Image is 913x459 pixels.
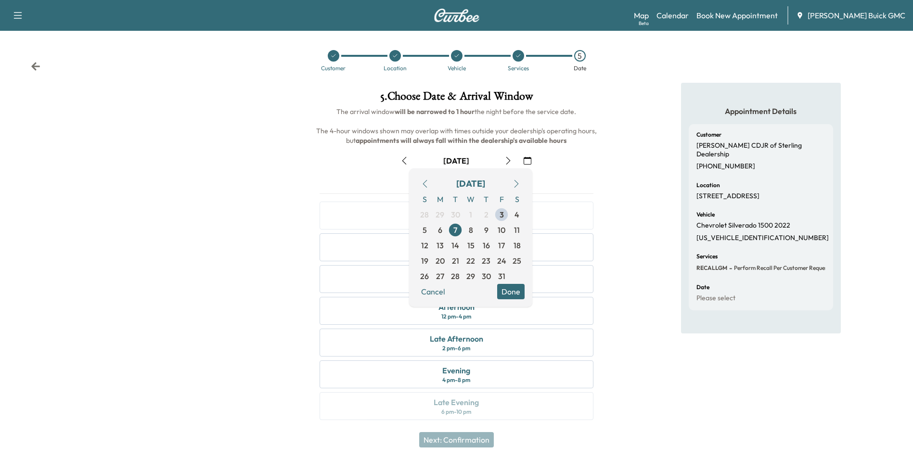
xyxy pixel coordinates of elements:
h6: Services [696,254,718,259]
span: T [478,191,494,207]
b: will be narrowed to 1 hour [395,107,475,116]
div: Customer [321,65,346,71]
span: 17 [498,240,505,251]
button: Cancel [417,284,450,299]
span: 23 [482,255,490,267]
a: Book New Appointment [696,10,778,21]
h6: Vehicle [696,212,715,217]
span: Perform Recall Per Customer Request [732,264,830,272]
span: 12 [421,240,428,251]
span: 3 [500,209,504,220]
span: 18 [514,240,521,251]
div: 4 pm - 8 pm [442,376,470,384]
span: M [432,191,448,207]
span: 29 [466,270,475,282]
span: 20 [436,255,445,267]
div: Vehicle [448,65,466,71]
span: 10 [498,224,505,236]
p: [PHONE_NUMBER] [696,162,755,171]
p: [STREET_ADDRESS] [696,192,759,201]
span: - [727,263,732,273]
span: The arrival window the night before the service date. The 4-hour windows shown may overlap with t... [316,107,598,145]
span: 8 [469,224,473,236]
span: W [463,191,478,207]
div: Beta [639,20,649,27]
span: 31 [498,270,505,282]
span: 30 [482,270,491,282]
p: [PERSON_NAME] CDJR of Sterling Dealership [696,141,825,158]
a: MapBeta [634,10,649,21]
span: S [509,191,525,207]
span: 14 [451,240,459,251]
div: [DATE] [443,155,469,166]
h6: Location [696,182,720,188]
div: Back [31,62,40,71]
span: 13 [437,240,444,251]
div: Evening [442,365,470,376]
span: 5 [423,224,427,236]
span: 22 [466,255,475,267]
span: 26 [420,270,429,282]
a: Calendar [656,10,689,21]
p: [US_VEHICLE_IDENTIFICATION_NUMBER] [696,234,829,242]
span: [PERSON_NAME] Buick GMC [808,10,905,21]
div: Services [508,65,529,71]
h1: 5 . Choose Date & Arrival Window [312,90,601,107]
div: 5 [574,50,586,62]
h6: Customer [696,132,721,138]
span: 27 [436,270,444,282]
span: 15 [467,240,475,251]
span: RECALLGM [696,264,727,272]
span: 11 [514,224,520,236]
span: 7 [453,224,457,236]
b: appointments will always fall within the dealership's available hours [356,136,566,145]
span: 1 [469,209,472,220]
button: Done [497,284,525,299]
span: 25 [513,255,521,267]
span: 2 [484,209,489,220]
div: [DATE] [456,177,485,191]
p: Chevrolet Silverado 1500 2022 [696,221,790,230]
span: 29 [436,209,444,220]
h5: Appointment Details [689,106,833,116]
div: 12 pm - 4 pm [441,313,471,320]
span: 24 [497,255,506,267]
span: 4 [514,209,519,220]
div: Date [574,65,586,71]
span: S [417,191,432,207]
span: 28 [420,209,429,220]
span: 9 [484,224,489,236]
span: 21 [452,255,459,267]
span: 19 [421,255,428,267]
span: T [448,191,463,207]
span: 30 [451,209,460,220]
span: 6 [438,224,442,236]
span: 28 [451,270,460,282]
div: Late Afternoon [430,333,483,344]
img: Curbee Logo [434,9,480,22]
h6: Date [696,284,709,290]
div: Location [384,65,407,71]
div: 2 pm - 6 pm [442,344,470,352]
p: Please select [696,294,735,303]
span: F [494,191,509,207]
span: 16 [483,240,490,251]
